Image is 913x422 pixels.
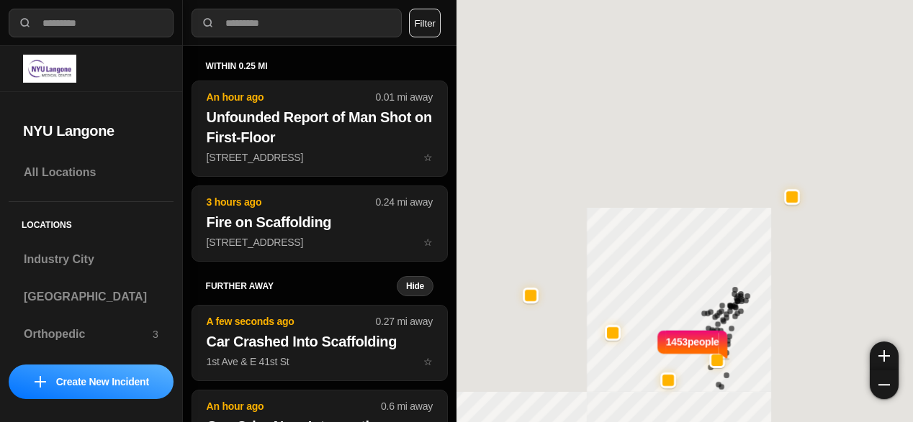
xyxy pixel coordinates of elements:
[201,16,215,30] img: search
[9,242,174,277] a: Industry City
[192,236,448,248] a: 3 hours ago0.24 mi awayFire on Scaffolding[STREET_ADDRESS]star
[192,305,448,381] button: A few seconds ago0.27 mi awayCar Crashed Into Scaffolding1st Ave & E 41st Ststar
[9,317,174,352] a: Orthopedic3
[878,379,890,390] img: zoom-out
[192,185,448,262] button: 3 hours ago0.24 mi awayFire on Scaffolding[STREET_ADDRESS]star
[376,314,433,329] p: 0.27 mi away
[409,9,441,37] button: Filter
[23,55,76,83] img: logo
[192,81,448,177] button: An hour ago0.01 mi awayUnfounded Report of Man Shot on First-Floor[STREET_ADDRESS]star
[207,195,376,209] p: 3 hours ago
[423,237,433,248] span: star
[18,16,32,30] img: search
[207,331,433,352] h2: Car Crashed Into Scaffolding
[423,356,433,367] span: star
[207,212,433,232] h2: Fire on Scaffolding
[397,276,433,296] button: Hide
[153,327,158,341] p: 3
[192,151,448,163] a: An hour ago0.01 mi awayUnfounded Report of Man Shot on First-Floor[STREET_ADDRESS]star
[24,288,158,306] h3: [GEOGRAPHIC_DATA]
[406,280,424,292] small: Hide
[207,150,433,165] p: [STREET_ADDRESS]
[207,107,433,147] h2: Unfounded Report of Man Shot on First-Floor
[207,235,433,249] p: [STREET_ADDRESS]
[192,355,448,367] a: A few seconds ago0.27 mi awayCar Crashed Into Scaffolding1st Ave & E 41st Ststar
[376,90,433,104] p: 0.01 mi away
[9,155,174,190] a: All Locations
[206,60,433,72] h5: within 0.25 mi
[207,354,433,369] p: 1st Ave & E 41st St
[666,334,719,366] p: 1453 people
[9,280,174,314] a: [GEOGRAPHIC_DATA]
[207,314,376,329] p: A few seconds ago
[423,152,433,163] span: star
[24,326,153,343] h3: Orthopedic
[35,376,46,387] img: icon
[56,375,149,389] p: Create New Incident
[870,370,899,399] button: zoom-out
[206,280,397,292] h5: further away
[870,341,899,370] button: zoom-in
[9,364,174,399] button: iconCreate New Incident
[719,329,730,360] img: notch
[24,251,158,268] h3: Industry City
[376,195,433,209] p: 0.24 mi away
[24,164,158,181] h3: All Locations
[207,399,381,413] p: An hour ago
[878,350,890,362] img: zoom-in
[23,121,159,141] h2: NYU Langone
[9,354,174,389] a: Cobble Hill
[655,329,666,360] img: notch
[381,399,433,413] p: 0.6 mi away
[9,202,174,242] h5: Locations
[207,90,376,104] p: An hour ago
